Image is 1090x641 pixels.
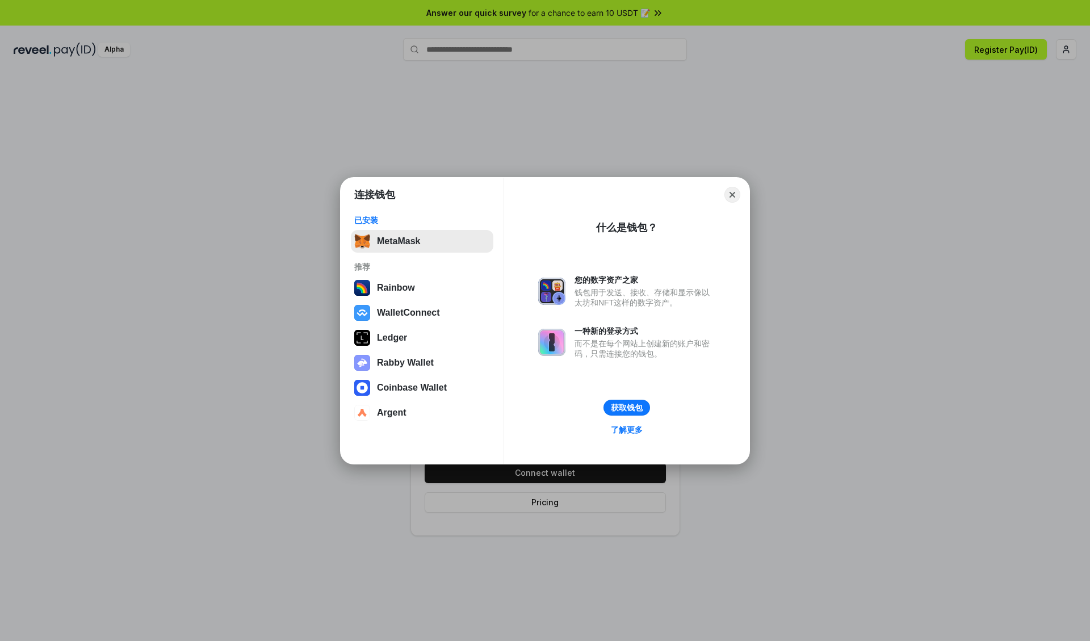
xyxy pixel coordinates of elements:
[611,403,643,413] div: 获取钱包
[354,188,395,202] h1: 连接钱包
[377,236,420,246] div: MetaMask
[575,287,715,308] div: 钱包用于发送、接收、存储和显示像以太坊和NFT这样的数字资产。
[596,221,657,234] div: 什么是钱包？
[377,358,434,368] div: Rabby Wallet
[351,351,493,374] button: Rabby Wallet
[351,376,493,399] button: Coinbase Wallet
[354,305,370,321] img: svg+xml,%3Csvg%20width%3D%2228%22%20height%3D%2228%22%20viewBox%3D%220%200%2028%2028%22%20fill%3D...
[377,308,440,318] div: WalletConnect
[575,275,715,285] div: 您的数字资产之家
[538,278,565,305] img: svg+xml,%3Csvg%20xmlns%3D%22http%3A%2F%2Fwww.w3.org%2F2000%2Fsvg%22%20fill%3D%22none%22%20viewBox...
[603,400,650,416] button: 获取钱包
[351,326,493,349] button: Ledger
[575,338,715,359] div: 而不是在每个网站上创建新的账户和密码，只需连接您的钱包。
[377,408,406,418] div: Argent
[354,330,370,346] img: svg+xml,%3Csvg%20xmlns%3D%22http%3A%2F%2Fwww.w3.org%2F2000%2Fsvg%22%20width%3D%2228%22%20height%3...
[724,187,740,203] button: Close
[377,383,447,393] div: Coinbase Wallet
[354,380,370,396] img: svg+xml,%3Csvg%20width%3D%2228%22%20height%3D%2228%22%20viewBox%3D%220%200%2028%2028%22%20fill%3D...
[377,283,415,293] div: Rainbow
[354,233,370,249] img: svg+xml,%3Csvg%20fill%3D%22none%22%20height%3D%2233%22%20viewBox%3D%220%200%2035%2033%22%20width%...
[377,333,407,343] div: Ledger
[354,405,370,421] img: svg+xml,%3Csvg%20width%3D%2228%22%20height%3D%2228%22%20viewBox%3D%220%200%2028%2028%22%20fill%3D...
[351,401,493,424] button: Argent
[354,355,370,371] img: svg+xml,%3Csvg%20xmlns%3D%22http%3A%2F%2Fwww.w3.org%2F2000%2Fsvg%22%20fill%3D%22none%22%20viewBox...
[611,425,643,435] div: 了解更多
[351,276,493,299] button: Rainbow
[354,280,370,296] img: svg+xml,%3Csvg%20width%3D%22120%22%20height%3D%22120%22%20viewBox%3D%220%200%20120%20120%22%20fil...
[351,230,493,253] button: MetaMask
[538,329,565,356] img: svg+xml,%3Csvg%20xmlns%3D%22http%3A%2F%2Fwww.w3.org%2F2000%2Fsvg%22%20fill%3D%22none%22%20viewBox...
[604,422,649,437] a: 了解更多
[354,215,490,225] div: 已安装
[575,326,715,336] div: 一种新的登录方式
[354,262,490,272] div: 推荐
[351,301,493,324] button: WalletConnect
